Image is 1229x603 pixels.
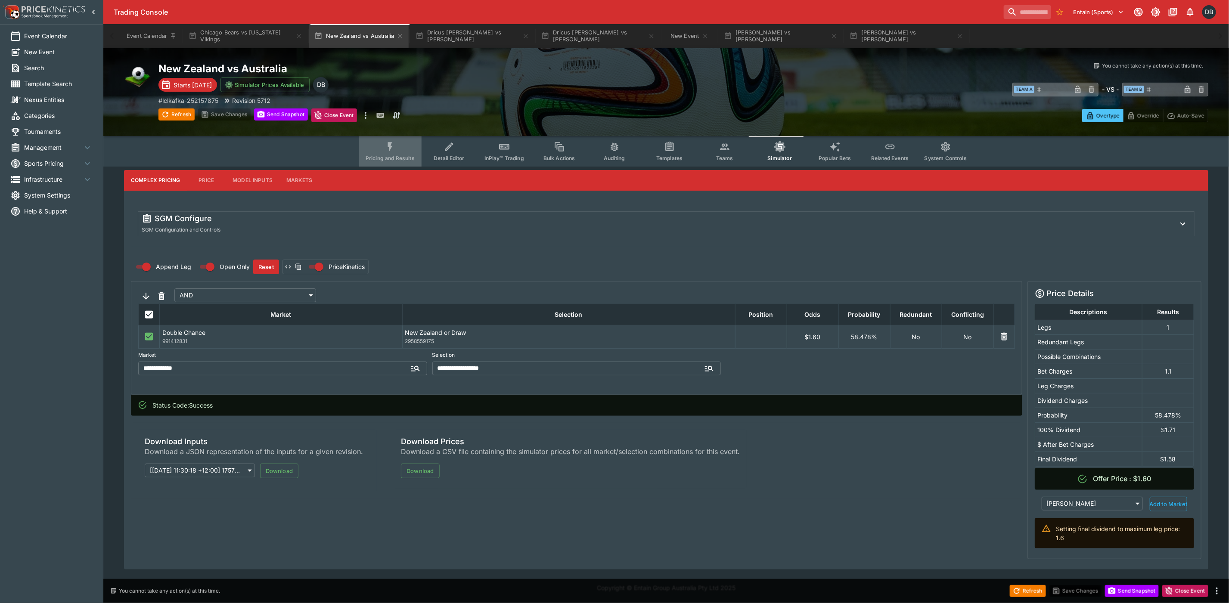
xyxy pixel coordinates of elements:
button: Send Snapshot [254,108,308,121]
td: Bet Charges [1035,364,1142,378]
td: No [942,325,993,348]
td: 1.1 [1142,364,1194,378]
span: SGM Configuration and Controls [142,226,220,233]
td: Final Dividend [1035,451,1142,466]
button: more [360,108,371,122]
span: Pricing and Results [366,155,415,161]
span: PriceKinetics [329,262,365,271]
input: search [1004,5,1051,19]
span: Event Calendar [24,31,93,40]
th: Market [160,304,403,325]
p: Overtype [1096,111,1120,120]
button: Simulator Prices Available [220,77,310,92]
div: [PERSON_NAME] [1042,497,1143,510]
span: Simulator [768,155,792,161]
span: 991412831 [162,337,400,346]
th: Conflicting [942,304,993,325]
span: Search [24,63,93,72]
span: Append Leg [156,262,191,271]
th: Position [735,304,787,325]
div: AND [174,288,316,302]
span: New Event [24,47,93,56]
button: Price [187,170,226,191]
span: Tournaments [24,127,93,136]
button: [PERSON_NAME] vs [PERSON_NAME] [719,24,843,48]
td: Possible Combinations [1035,349,1142,364]
p: Auto-Save [1177,111,1204,120]
span: Popular Bets [819,155,851,161]
div: SGM Configure [142,213,1168,224]
span: Download a JSON representation of the inputs for a given revision. [145,446,370,457]
span: Team B [1124,86,1144,93]
span: InPlay™ Trading [484,155,524,161]
div: Daniel Beswick [1202,5,1216,19]
div: Trading Console [114,8,1000,17]
button: Download [401,464,439,478]
td: 1 [1142,320,1194,334]
p: New Zealand or Draw [405,328,732,337]
td: Redundant Legs [1035,334,1142,349]
span: Categories [24,111,93,120]
h6: Offer Price : $1.60 [1093,474,1151,483]
button: Refresh [1010,585,1046,597]
img: PriceKinetics [22,6,85,12]
button: Override [1123,109,1163,122]
button: Connected to PK [1131,4,1146,20]
span: Sports Pricing [24,159,82,168]
span: Download a CSV file containing the simulator prices for all market/selection combinations for thi... [401,446,740,457]
div: [[DATE] 11:30:18 +12:00] 1757287818407373461 (Latest) [145,464,255,477]
button: Daniel Beswick [1200,3,1219,22]
p: Override [1137,111,1159,120]
span: Teams [716,155,733,161]
td: $1.71 [1142,422,1194,437]
button: Dricus [PERSON_NAME] vs [PERSON_NAME] [410,24,534,48]
td: 58.478% [838,325,890,348]
span: Related Events [871,155,909,161]
img: Sportsbook Management [22,14,68,18]
button: Chicago Bears vs [US_STATE] Vikings [183,24,307,48]
button: Dricus [PERSON_NAME] vs [PERSON_NAME] [536,24,660,48]
span: Open Only [220,262,250,271]
span: 2958559175 [405,337,732,346]
h6: - VS - [1102,85,1119,94]
th: Results [1142,304,1194,320]
img: soccer.png [124,62,152,90]
button: View payload [283,262,293,272]
button: Add to Market [1150,497,1187,511]
button: Event Calendar [121,24,182,48]
p: You cannot take any action(s) at this time. [1102,62,1203,70]
label: Selection [432,349,721,362]
th: Probability [838,304,890,325]
td: Leg Charges [1035,378,1142,393]
span: Templates [656,155,683,161]
p: Copy To Clipboard [158,96,218,105]
span: Download Inputs [145,436,370,446]
td: $ After Bet Charges [1035,437,1142,451]
button: New Zealand vs Australia [309,24,409,48]
button: Overtype [1082,109,1123,122]
span: Template Search [24,79,93,88]
button: Download [260,464,298,478]
th: Selection [402,304,735,325]
td: Legs [1035,320,1142,334]
th: Descriptions [1035,304,1142,320]
span: Success [189,402,213,409]
td: $1.60 [787,325,838,348]
button: more [1212,586,1222,596]
button: Refresh [158,108,195,121]
button: Close Event [311,108,357,122]
label: Change payload type [304,260,365,274]
td: $1.58 [1142,451,1194,466]
span: Detail Editor [434,155,464,161]
p: Starts [DATE] [174,80,212,90]
div: Daniel Beswick [313,77,329,93]
td: Probability [1035,408,1142,422]
td: 100% Dividend [1035,422,1142,437]
th: Redundant [890,304,942,325]
button: Reset [253,260,279,274]
label: Market [138,349,427,362]
button: New Event [662,24,717,48]
img: PriceKinetics Logo [3,3,20,21]
p: Double Chance [162,328,400,337]
button: Close Event [1162,585,1208,597]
